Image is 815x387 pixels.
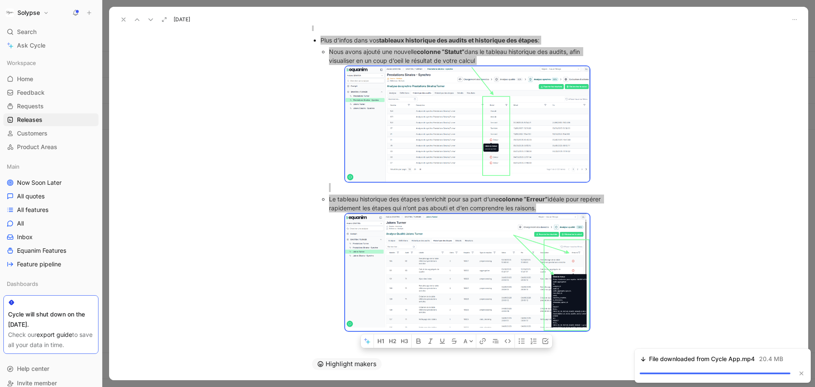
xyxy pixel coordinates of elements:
[345,66,590,182] img: Tab historique audits v2.png
[3,203,98,216] a: All features
[17,260,61,268] span: Feature pipeline
[3,244,98,257] a: Equanim Features
[17,379,57,387] span: Invite member
[3,277,98,293] div: Dashboards
[3,113,98,126] a: Releases
[17,27,37,37] span: Search
[379,37,538,44] strong: tableaux historique des audits et historique des étapes
[6,8,14,17] img: Solypse
[320,36,606,45] div: Plus d’infos dans vos :
[17,102,44,110] span: Requests
[17,143,57,151] span: Product Areas
[17,192,45,201] span: All quotes
[3,217,98,230] a: All
[3,231,98,243] a: Inbox
[499,195,548,203] strong: colonne “Erreur”
[759,354,783,364] span: 20.4 MB
[17,206,48,214] span: All features
[461,334,476,348] button: A
[17,75,33,83] span: Home
[329,195,606,212] div: Le tableau historique des étapes s’enrichit pour sa part d’une idéale pour repérer rapidement les...
[7,280,38,288] span: Dashboards
[17,246,66,255] span: Equanim Features
[3,160,98,271] div: MainNow Soon LaterAll quotesAll featuresAllInboxEquanim FeaturesFeature pipeline
[3,56,98,69] div: Workspace
[3,362,98,375] div: Help center
[345,214,590,331] img: Tab historique étapesv2.png
[417,48,464,55] strong: colonne “Statut”
[3,7,51,19] button: SolypseSolypse
[312,358,382,370] button: Highlight makers
[3,141,98,153] a: Product Areas
[7,162,20,171] span: Main
[3,25,98,38] div: Search
[17,219,24,228] span: All
[17,365,49,372] span: Help center
[3,86,98,99] a: Feedback
[17,88,45,97] span: Feedback
[649,354,755,364] span: File downloaded from Cycle App.mp4
[3,39,98,52] a: Ask Cycle
[174,16,190,23] span: [DATE]
[17,9,40,17] h1: Solypse
[3,190,98,203] a: All quotes
[8,330,94,350] div: Check our to save all your data in time.
[17,178,62,187] span: Now Soon Later
[3,277,98,290] div: Dashboards
[37,331,72,338] a: export guide
[3,100,98,113] a: Requests
[3,160,98,173] div: Main
[3,176,98,189] a: Now Soon Later
[3,258,98,271] a: Feature pipeline
[17,116,42,124] span: Releases
[7,59,36,67] span: Workspace
[8,309,94,330] div: Cycle will shut down on the [DATE].
[3,73,98,85] a: Home
[17,233,33,241] span: Inbox
[17,129,48,138] span: Customers
[3,127,98,140] a: Customers
[329,47,606,65] div: Nous avons ajouté une nouvelle dans le tableau historique des audits, afin visualiser en un coup ...
[17,40,45,51] span: Ask Cycle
